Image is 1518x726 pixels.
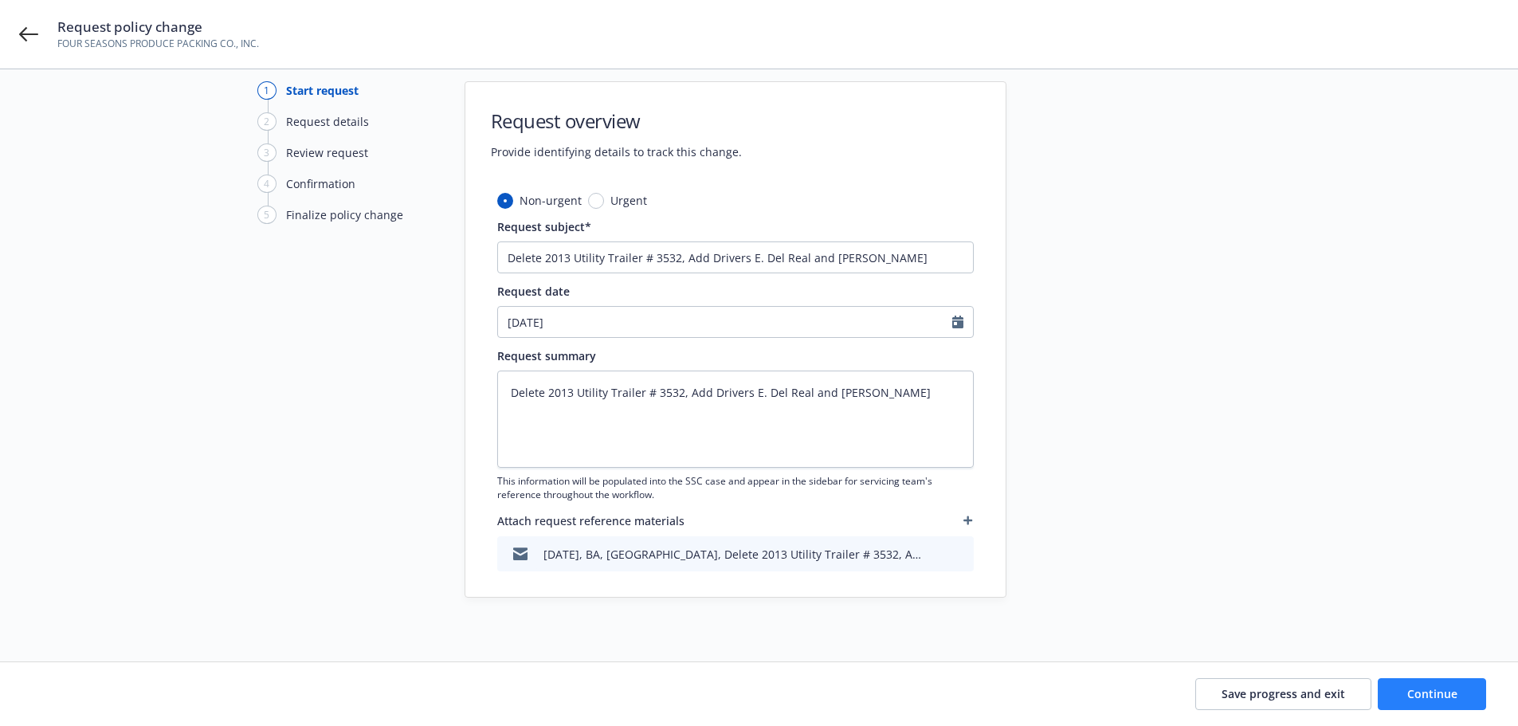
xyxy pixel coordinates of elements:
textarea: Delete 2013 Utility Trailer # 3532, Add Drivers E. Del Real and [PERSON_NAME] [497,371,974,468]
div: Start request [286,82,359,99]
div: 5 [257,206,277,224]
button: Continue [1378,678,1486,710]
svg: Calendar [952,316,963,328]
div: Finalize policy change [286,206,403,223]
div: 2 [257,112,277,131]
span: Save progress and exit [1222,686,1345,701]
span: Urgent [610,192,647,209]
div: 1 [257,81,277,100]
button: Save progress and exit [1195,678,1371,710]
input: Urgent [588,193,604,209]
button: archive file [955,546,967,563]
div: 3 [257,143,277,162]
span: Non-urgent [520,192,582,209]
div: Request details [286,113,369,130]
input: The subject will appear in the summary list view for quick reference. [497,241,974,273]
span: FOUR SEASONS PRODUCE PACKING CO., INC. [57,37,259,51]
span: This information will be populated into the SSC case and appear in the sidebar for servicing team... [497,474,974,501]
button: preview file [928,546,942,563]
div: [DATE], BA, [GEOGRAPHIC_DATA], Delete 2013 Utility Trailer # 3532, Add Drivers E. Del Real and [P... [543,546,921,563]
span: Request date [497,284,570,299]
input: Non-urgent [497,193,513,209]
span: Request summary [497,348,596,363]
span: Request subject* [497,219,591,234]
div: Review request [286,144,368,161]
span: Request policy change [57,18,259,37]
h1: Request overview [491,108,742,134]
span: Continue [1407,686,1457,701]
input: MM/DD/YYYY [498,307,952,337]
div: 4 [257,175,277,193]
div: Confirmation [286,175,355,192]
span: Attach request reference materials [497,512,684,529]
span: Provide identifying details to track this change. [491,143,742,160]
